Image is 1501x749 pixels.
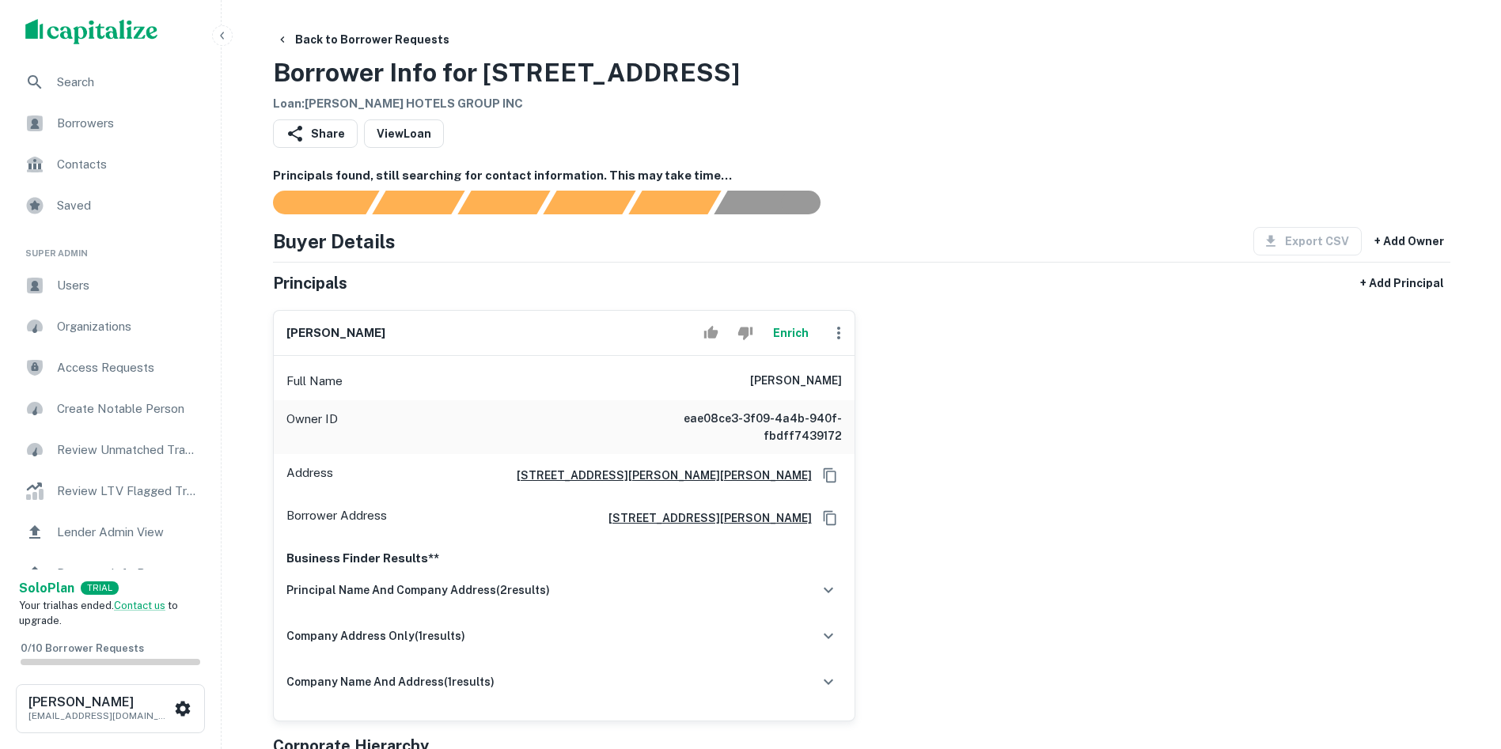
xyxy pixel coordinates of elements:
[13,228,208,267] li: Super Admin
[19,581,74,596] strong: Solo Plan
[286,506,387,530] p: Borrower Address
[254,191,373,214] div: Sending borrower request to AI...
[25,19,158,44] img: capitalize-logo.png
[57,523,199,542] span: Lender Admin View
[57,196,199,215] span: Saved
[286,627,465,645] h6: company address only ( 1 results)
[273,227,396,255] h4: Buyer Details
[596,509,812,527] a: [STREET_ADDRESS][PERSON_NAME]
[818,506,842,530] button: Copy Address
[13,390,208,428] a: Create Notable Person
[286,673,495,690] h6: company name and address ( 1 results)
[13,104,208,142] a: Borrowers
[13,472,208,510] a: Review LTV Flagged Transactions
[286,324,385,342] h6: [PERSON_NAME]
[457,191,550,214] div: Documents found, AI parsing details...
[286,410,338,444] p: Owner ID
[28,709,171,723] p: [EMAIL_ADDRESS][DOMAIN_NAME]
[57,441,199,460] span: Review Unmatched Transactions
[16,684,205,733] button: [PERSON_NAME][EMAIL_ADDRESS][DOMAIN_NAME]
[697,317,725,349] button: Accept
[19,600,178,627] span: Your trial has ended. to upgrade.
[364,119,444,148] a: ViewLoan
[628,191,721,214] div: Principals found, still searching for contact information. This may take time...
[273,54,740,92] h3: Borrower Info for [STREET_ADDRESS]
[273,271,347,295] h5: Principals
[57,358,199,377] span: Access Requests
[114,600,165,611] a: Contact us
[81,581,119,595] div: TRIAL
[273,167,1450,185] h6: Principals found, still searching for contact information. This may take time...
[57,155,199,174] span: Contacts
[13,349,208,387] a: Access Requests
[286,463,333,487] p: Address
[57,276,199,295] span: Users
[714,191,840,214] div: AI fulfillment process complete.
[13,554,208,592] a: Borrower Info Requests
[504,467,812,484] a: [STREET_ADDRESS][PERSON_NAME][PERSON_NAME]
[57,114,199,133] span: Borrowers
[13,431,208,469] a: Review Unmatched Transactions
[286,372,343,391] p: Full Name
[652,410,842,444] h6: eae08ce3-3f09-4a4b-940f-fbdff7439172
[543,191,635,214] div: Principals found, AI now looking for contact information...
[286,549,842,568] p: Business Finder Results**
[818,463,842,487] button: Copy Address
[13,308,208,346] a: Organizations
[57,482,199,501] span: Review LTV Flagged Transactions
[21,642,144,654] span: 0 / 10 Borrower Requests
[270,25,456,54] button: Back to Borrower Requests
[19,579,74,598] a: SoloPlan
[731,317,759,349] button: Reject
[57,73,199,92] span: Search
[1368,227,1450,255] button: + Add Owner
[1354,269,1450,297] button: + Add Principal
[273,119,358,148] button: Share
[13,267,208,305] a: Users
[13,187,208,225] a: Saved
[766,317,817,349] button: Enrich
[286,581,550,599] h6: principal name and company address ( 2 results)
[273,95,740,113] h6: Loan : [PERSON_NAME] HOTELS GROUP INC
[57,564,199,583] span: Borrower Info Requests
[13,146,208,183] a: Contacts
[750,372,842,391] h6: [PERSON_NAME]
[13,63,208,101] a: Search
[57,317,199,336] span: Organizations
[13,513,208,551] a: Lender Admin View
[372,191,464,214] div: Your request is received and processing...
[28,696,171,709] h6: [PERSON_NAME]
[57,399,199,418] span: Create Notable Person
